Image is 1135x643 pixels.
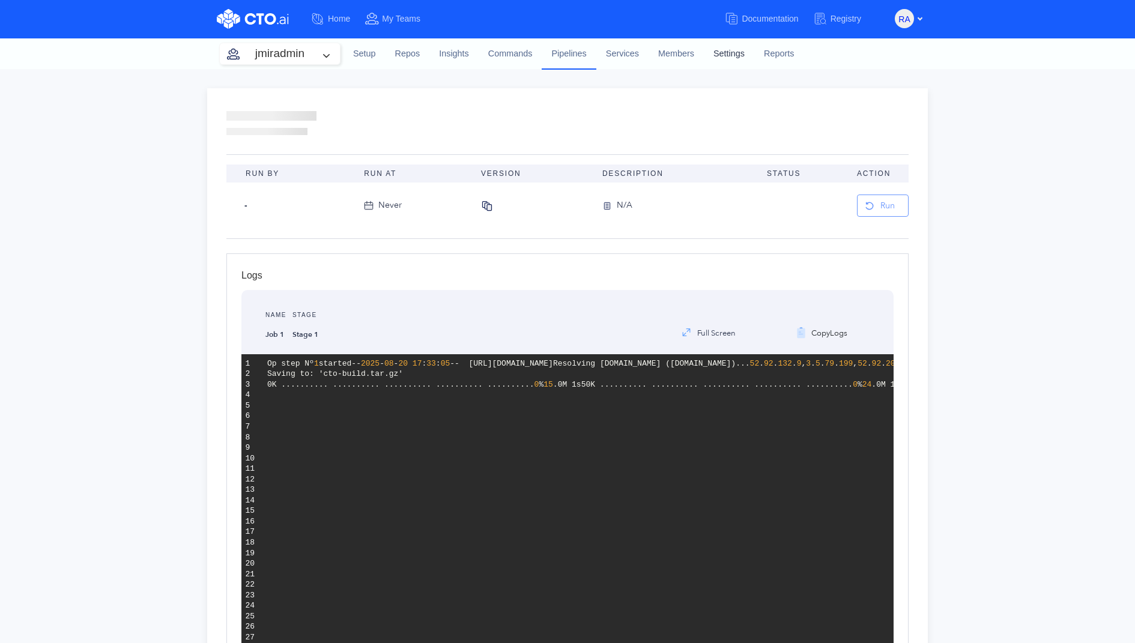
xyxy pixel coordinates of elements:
[797,359,802,368] span: 9
[246,495,259,506] div: 14
[319,359,352,368] span: started
[670,321,746,345] button: Full Screen
[246,379,259,390] div: 3
[881,359,886,368] span: .
[839,359,853,368] span: 199
[265,290,286,329] div: Name
[853,359,858,368] span: ,
[806,359,811,368] span: 3
[596,38,649,70] a: Services
[246,516,259,527] div: 16
[328,14,350,23] span: Home
[759,359,764,368] span: .
[267,380,534,389] span: 0K .......... .......... .......... .......... ..........
[246,569,259,580] div: 21
[246,421,259,432] div: 7
[386,38,430,70] a: Repos
[241,268,894,290] div: Logs
[825,359,835,368] span: 79
[862,380,872,389] span: 24
[351,359,361,368] span: --
[382,14,420,23] span: My Teams
[378,199,402,212] div: Never
[226,183,354,229] td: -
[724,8,813,30] a: Documentation
[246,442,259,453] div: 9
[246,600,259,611] div: 24
[220,43,340,64] button: jmiradmin
[436,359,441,368] span: :
[429,38,479,70] a: Insights
[450,359,553,368] span: -- [URL][DOMAIN_NAME]
[809,328,847,339] span: Copy Logs
[246,548,259,559] div: 19
[217,9,289,29] img: CTO.ai Logo
[246,590,259,601] div: 23
[871,380,900,389] span: .0M 1s
[344,38,386,70] a: Setup
[426,359,436,368] span: 33
[226,165,354,183] th: Run By
[246,527,259,537] div: 17
[441,359,450,368] span: 05
[811,359,816,368] span: .
[742,14,798,23] span: Documentation
[553,359,750,368] span: Resolving [DOMAIN_NAME] ([DOMAIN_NAME])...
[394,359,399,368] span: -
[384,359,394,368] span: 08
[750,359,760,368] span: 52
[246,537,259,548] div: 18
[602,199,617,213] img: version-icon
[872,359,882,368] span: 92
[422,359,426,368] span: :
[246,432,259,443] div: 8
[847,165,909,183] th: Action
[886,359,900,368] span: 204
[380,359,384,368] span: -
[246,579,259,590] div: 22
[479,38,542,70] a: Commands
[593,165,757,183] th: Description
[820,359,825,368] span: .
[246,506,259,516] div: 15
[704,38,754,70] a: Settings
[361,359,380,368] span: 2025
[246,558,259,569] div: 20
[858,380,862,389] span: %
[354,165,471,183] th: Run At
[801,359,806,368] span: ,
[581,380,853,389] span: 50K .......... .......... .......... .......... ..........
[834,359,839,368] span: .
[757,165,847,183] th: Status
[858,359,867,368] span: 52
[617,199,632,213] div: N/A
[895,9,914,28] button: RA
[246,611,259,622] div: 25
[365,8,435,30] a: My Teams
[813,8,876,30] a: Registry
[246,485,259,495] div: 13
[246,390,259,400] div: 4
[413,359,422,368] span: 17
[867,359,872,368] span: .
[246,411,259,421] div: 6
[246,358,259,369] div: 1
[816,359,820,368] span: 5
[754,38,804,70] a: Reports
[764,359,773,368] span: 92
[778,359,791,368] span: 132
[246,632,259,643] div: 27
[246,400,259,411] div: 5
[792,359,797,368] span: .
[267,359,314,368] span: Op step Nº
[267,369,403,378] span: Saving to: 'cto-build.tar.gz'
[553,380,581,389] span: .0M 1s
[314,359,319,368] span: 1
[543,380,553,389] span: 15
[649,38,704,70] a: Members
[246,621,259,632] div: 26
[265,330,284,339] strong: Job 1
[246,369,259,379] div: 2
[534,380,539,389] span: 0
[539,380,543,389] span: %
